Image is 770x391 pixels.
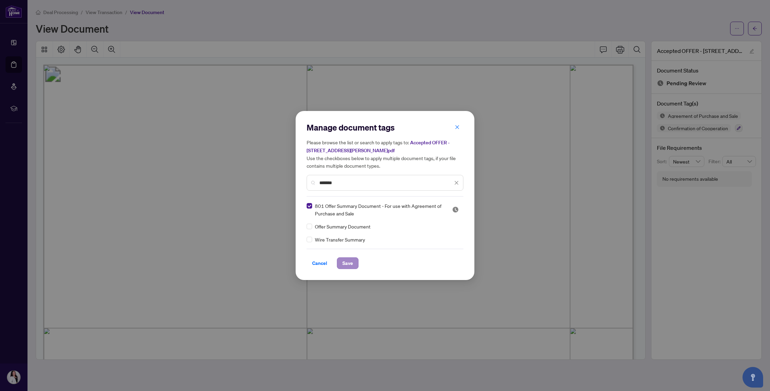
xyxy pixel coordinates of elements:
[337,257,359,269] button: Save
[315,223,371,230] span: Offer Summary Document
[455,125,460,130] span: close
[315,236,365,243] span: Wire Transfer Summary
[452,206,459,213] img: status
[312,258,327,269] span: Cancel
[342,258,353,269] span: Save
[742,367,763,388] button: Open asap
[454,180,459,185] span: close
[307,257,333,269] button: Cancel
[452,206,459,213] span: Pending Review
[307,122,463,133] h2: Manage document tags
[307,138,463,169] h5: Please browse the list or search to apply tags to: Use the checkboxes below to apply multiple doc...
[315,202,444,217] span: 801 Offer Summary Document - For use with Agreement of Purchase and Sale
